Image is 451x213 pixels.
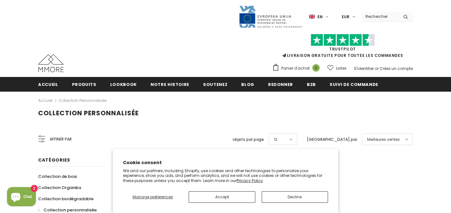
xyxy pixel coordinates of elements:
span: 12 [274,136,277,143]
span: Collection personnalisée [38,109,139,118]
a: Suivi de commande [330,77,378,91]
span: Redonner [268,81,293,87]
a: Privacy Policy [237,178,263,183]
span: Notre histoire [151,81,189,87]
span: B2B [307,81,316,87]
a: Notre histoire [151,77,189,91]
inbox-online-store-chat: Shopify online store chat [5,187,38,208]
img: Faites confiance aux étoiles pilotes [311,34,375,46]
button: Accept [189,191,255,203]
span: Accueil [38,81,58,87]
a: Blog [241,77,254,91]
a: Accueil [38,97,53,104]
span: Suivi de commande [330,81,378,87]
img: Javni Razpis [239,5,303,28]
span: Collection biodégradable [38,196,94,202]
img: Cas MMORE [38,54,64,72]
a: Produits [72,77,96,91]
span: EUR [342,14,349,20]
button: Manage preferences [123,191,182,203]
span: Panier d'achat [281,65,310,72]
span: Produits [72,81,96,87]
a: TrustPilot [329,46,356,52]
label: [GEOGRAPHIC_DATA] par [307,136,357,143]
a: Lookbook [110,77,137,91]
span: Manage preferences [133,194,173,200]
span: LIVRAISON GRATUITE POUR TOUTES LES COMMANDES [272,37,413,58]
a: S'identifier [354,66,374,71]
h2: Cookie consent [123,159,328,166]
a: Collection de bois [38,171,77,182]
a: Collection biodégradable [38,193,94,204]
input: Search Site [362,12,398,21]
span: Listes [336,65,347,72]
span: Meilleures ventes [367,136,400,143]
a: Collection Organika [38,182,81,193]
a: Collection personnalisée [59,98,106,103]
span: Blog [241,81,254,87]
a: Javni Razpis [239,14,303,19]
img: i-lang-1.png [309,14,315,19]
a: Accueil [38,77,58,91]
label: objets par page [233,136,264,143]
button: Decline [262,191,328,203]
span: Collection personnalisée [44,207,97,213]
span: Catégories [38,157,70,163]
span: en [317,14,323,20]
span: Affiner par [50,136,72,143]
span: 0 [312,64,320,72]
a: Panier d'achat 0 [272,64,323,73]
span: Collection Organika [38,185,81,191]
span: or [375,66,379,71]
a: B2B [307,77,316,91]
span: Lookbook [110,81,137,87]
a: soutenez [203,77,227,91]
a: Redonner [268,77,293,91]
span: Collection de bois [38,173,77,179]
a: Listes [327,63,347,74]
a: Créez un compte [380,66,413,71]
p: We and our partners, including Shopify, use cookies and other technologies to personalize your ex... [123,168,328,183]
span: soutenez [203,81,227,87]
